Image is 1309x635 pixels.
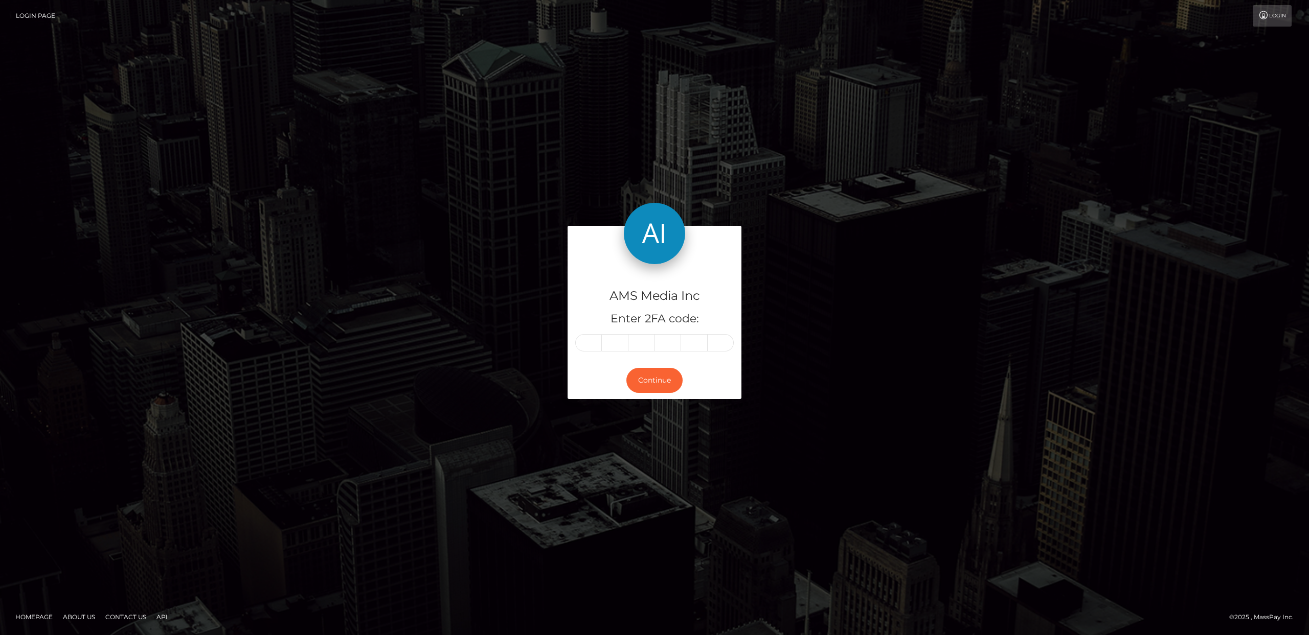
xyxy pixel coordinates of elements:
h4: AMS Media Inc [575,287,734,305]
a: Contact Us [101,609,150,625]
a: Login [1253,5,1292,27]
button: Continue [626,368,683,393]
a: Login Page [16,5,55,27]
div: © 2025 , MassPay Inc. [1229,612,1301,623]
a: Homepage [11,609,57,625]
img: AMS Media Inc [624,203,685,264]
a: About Us [59,609,99,625]
a: API [152,609,172,625]
h5: Enter 2FA code: [575,311,734,327]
